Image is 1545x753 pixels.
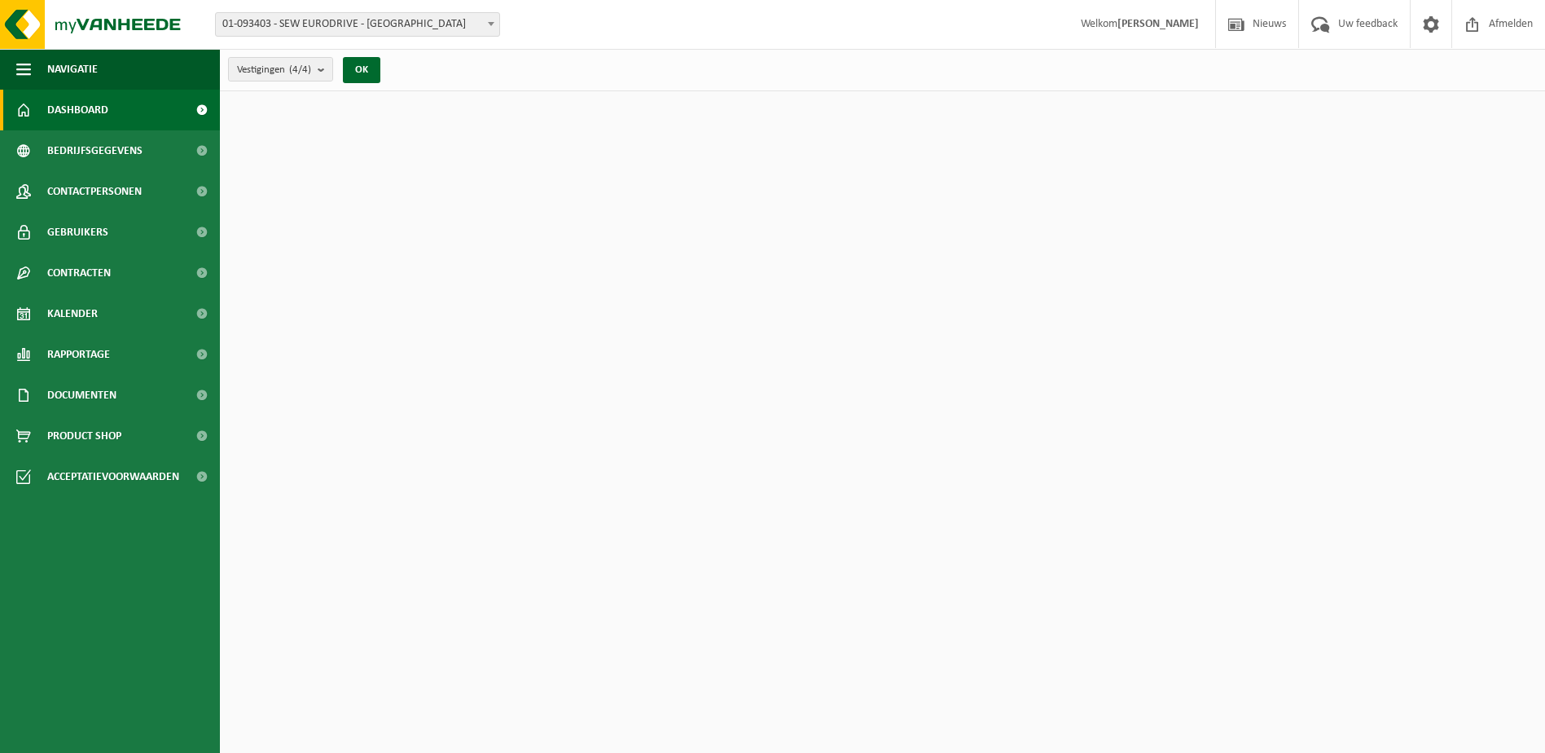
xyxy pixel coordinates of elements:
span: 01-093403 - SEW EURODRIVE - HEVERLEE [215,12,500,37]
span: Dashboard [47,90,108,130]
span: Contracten [47,253,111,293]
count: (4/4) [289,64,311,75]
span: Contactpersonen [47,171,142,212]
span: Acceptatievoorwaarden [47,456,179,497]
span: Navigatie [47,49,98,90]
span: Rapportage [47,334,110,375]
strong: [PERSON_NAME] [1117,18,1199,30]
span: 01-093403 - SEW EURODRIVE - HEVERLEE [216,13,499,36]
span: Bedrijfsgegevens [47,130,143,171]
span: Product Shop [47,416,121,456]
span: Gebruikers [47,212,108,253]
span: Kalender [47,293,98,334]
span: Documenten [47,375,116,416]
button: OK [343,57,380,83]
span: Vestigingen [237,58,311,82]
button: Vestigingen(4/4) [228,57,333,81]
